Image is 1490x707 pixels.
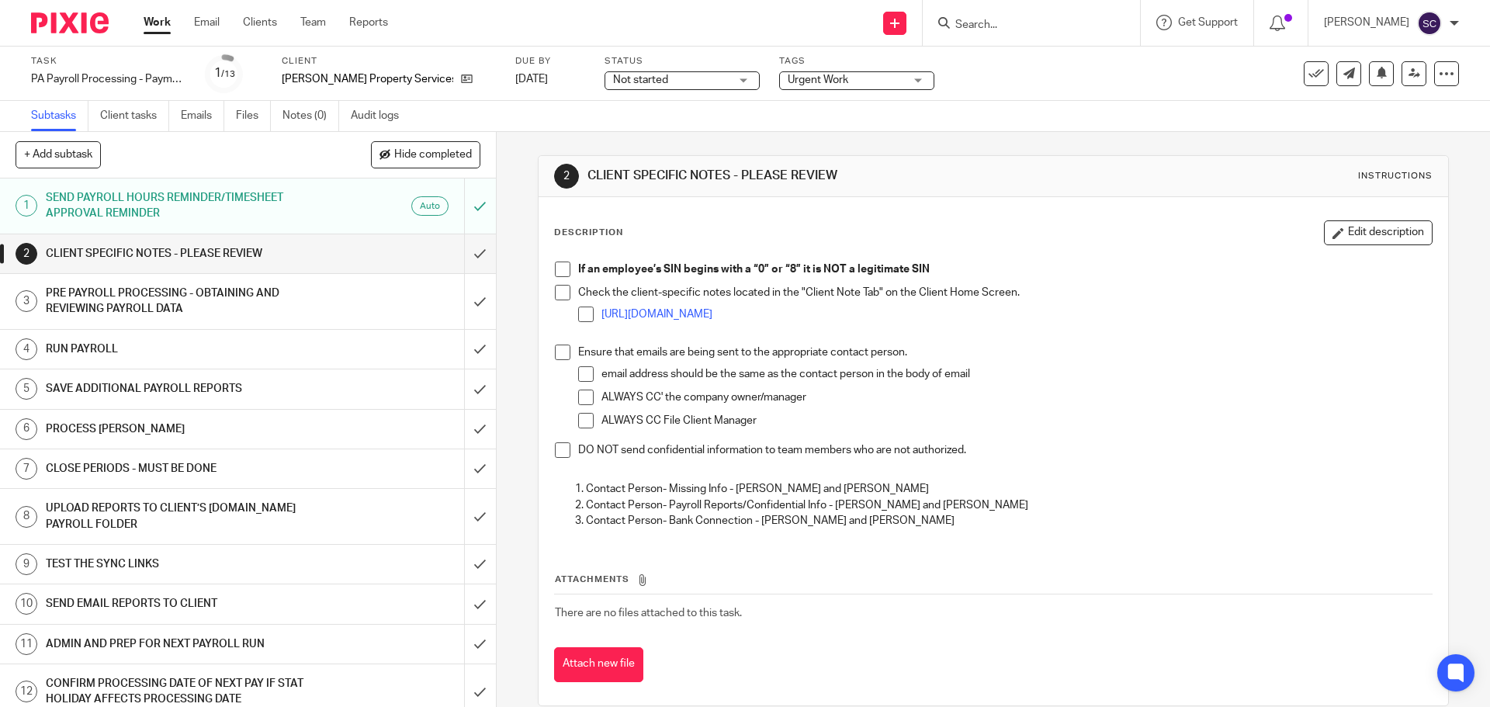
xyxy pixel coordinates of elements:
[351,101,411,131] a: Audit logs
[194,15,220,30] a: Email
[16,290,37,312] div: 3
[31,12,109,33] img: Pixie
[16,141,101,168] button: + Add subtask
[371,141,480,168] button: Hide completed
[46,338,314,361] h1: RUN PAYROLL
[181,101,224,131] a: Emails
[578,285,1431,300] p: Check the client-specific notes located in the "Client Note Tab" on the Client Home Screen.
[282,55,496,68] label: Client
[300,15,326,30] a: Team
[236,101,271,131] a: Files
[1324,220,1433,245] button: Edit description
[214,64,235,82] div: 1
[16,553,37,575] div: 9
[16,633,37,655] div: 11
[578,442,1431,458] p: DO NOT send confidential information to team members who are not authorized.
[515,74,548,85] span: [DATE]
[554,227,623,239] p: Description
[1417,11,1442,36] img: svg%3E
[46,377,314,400] h1: SAVE ADDITIONAL PAYROLL REPORTS
[221,70,235,78] small: /13
[779,55,934,68] label: Tags
[46,242,314,265] h1: CLIENT SPECIFIC NOTES - PLEASE REVIEW
[554,647,643,682] button: Attach new file
[349,15,388,30] a: Reports
[605,55,760,68] label: Status
[1324,15,1409,30] p: [PERSON_NAME]
[555,608,742,619] span: There are no files attached to this task.
[16,243,37,265] div: 2
[282,71,453,87] p: [PERSON_NAME] Property Services Inc.
[601,366,1431,382] p: email address should be the same as the contact person in the body of email
[1358,170,1433,182] div: Instructions
[578,264,930,275] strong: If an employee’s SIN begins with a “0” or “8” it is NOT a legitimate SIN
[16,593,37,615] div: 10
[243,15,277,30] a: Clients
[554,164,579,189] div: 2
[601,309,712,320] a: [URL][DOMAIN_NAME]
[46,553,314,576] h1: TEST THE SYNC LINKS
[46,497,314,536] h1: UPLOAD REPORTS TO CLIENT’S [DOMAIN_NAME] PAYROLL FOLDER
[31,101,88,131] a: Subtasks
[31,71,186,87] div: PA Payroll Processing - PaymentEvolution - Bi-Weekly
[601,413,1431,428] p: ALWAYS CC File Client Manager
[16,506,37,528] div: 8
[46,186,314,226] h1: SEND PAYROLL HOURS REMINDER/TIMESHEET APPROVAL REMINDER
[16,378,37,400] div: 5
[16,195,37,217] div: 1
[16,418,37,440] div: 6
[788,75,848,85] span: Urgent Work
[46,457,314,480] h1: CLOSE PERIODS - MUST BE DONE
[16,681,37,702] div: 12
[515,55,585,68] label: Due by
[411,196,449,216] div: Auto
[578,345,1431,360] p: Ensure that emails are being sent to the appropriate contact person.
[46,418,314,441] h1: PROCESS [PERSON_NAME]
[954,19,1093,33] input: Search
[555,575,629,584] span: Attachments
[100,101,169,131] a: Client tasks
[1178,17,1238,28] span: Get Support
[394,149,472,161] span: Hide completed
[46,592,314,615] h1: SEND EMAIL REPORTS TO CLIENT
[586,513,1431,529] p: Contact Person- Bank Connection - [PERSON_NAME] and [PERSON_NAME]
[587,168,1027,184] h1: CLIENT SPECIFIC NOTES - PLEASE REVIEW
[144,15,171,30] a: Work
[613,75,668,85] span: Not started
[601,390,1431,405] p: ALWAYS CC' the company owner/manager
[282,101,339,131] a: Notes (0)
[586,481,1431,497] p: Contact Person- Missing Info - [PERSON_NAME] and [PERSON_NAME]
[46,632,314,656] h1: ADMIN AND PREP FOR NEXT PAYROLL RUN
[16,458,37,480] div: 7
[46,282,314,321] h1: PRE PAYROLL PROCESSING - OBTAINING AND REVIEWING PAYROLL DATA
[586,497,1431,513] p: Contact Person- Payroll Reports/Confidential Info - [PERSON_NAME] and [PERSON_NAME]
[31,55,186,68] label: Task
[16,338,37,360] div: 4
